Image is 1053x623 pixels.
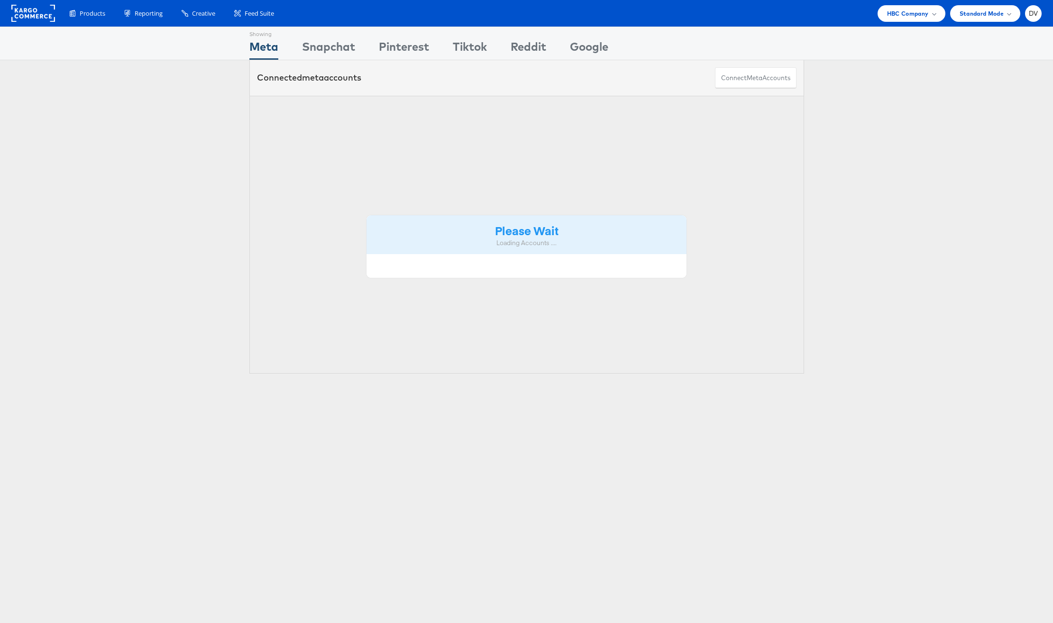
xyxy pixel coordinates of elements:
span: Reporting [135,9,163,18]
span: meta [302,72,324,83]
div: Loading Accounts .... [374,238,680,247]
div: Meta [249,38,278,60]
div: Tiktok [453,38,487,60]
span: Feed Suite [245,9,274,18]
span: Standard Mode [960,9,1004,18]
span: DV [1029,10,1038,17]
div: Connected accounts [257,72,361,84]
div: Snapchat [302,38,355,60]
strong: Please Wait [495,222,559,238]
div: Showing [249,27,278,38]
span: meta [747,73,762,82]
div: Google [570,38,608,60]
span: Products [80,9,105,18]
span: Creative [192,9,215,18]
div: Reddit [511,38,546,60]
div: Pinterest [379,38,429,60]
span: HBC Company [887,9,929,18]
button: ConnectmetaAccounts [715,67,797,89]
